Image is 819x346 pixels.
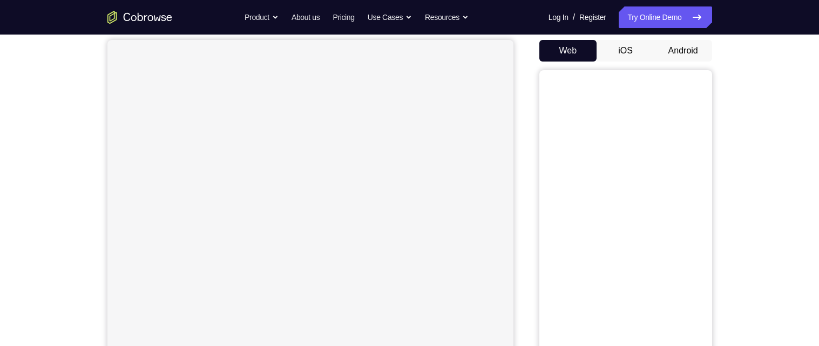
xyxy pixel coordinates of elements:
a: Try Online Demo [619,6,712,28]
button: Product [245,6,279,28]
button: Android [654,40,712,62]
a: Go to the home page [107,11,172,24]
a: Log In [549,6,568,28]
a: Register [579,6,606,28]
a: Pricing [333,6,354,28]
a: About us [292,6,320,28]
button: iOS [597,40,654,62]
span: / [573,11,575,24]
button: Web [539,40,597,62]
button: Resources [425,6,469,28]
button: Use Cases [368,6,412,28]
